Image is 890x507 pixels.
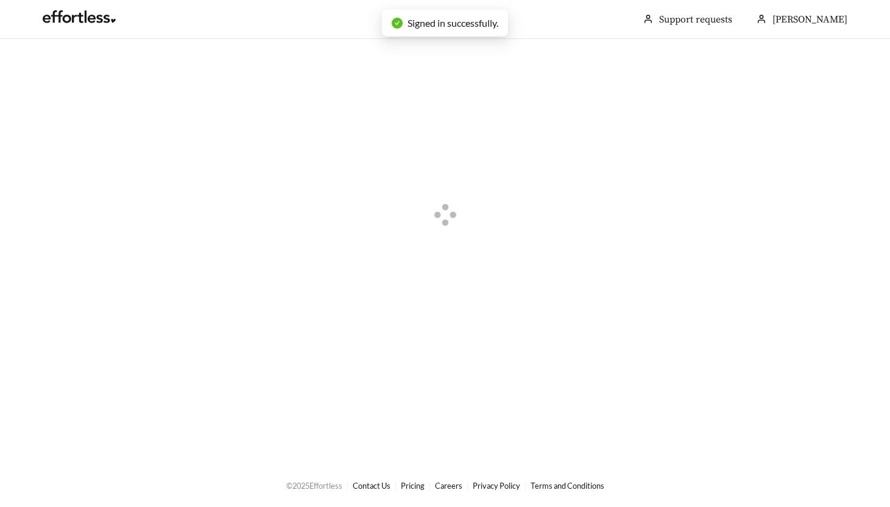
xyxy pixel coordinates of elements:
span: © 2025 Effortless [286,481,342,491]
a: Privacy Policy [473,481,520,491]
span: [PERSON_NAME] [772,13,847,26]
a: Contact Us [353,481,390,491]
a: Terms and Conditions [531,481,604,491]
a: Pricing [401,481,425,491]
a: Careers [435,481,462,491]
a: Support requests [659,13,732,26]
span: check-circle [392,18,403,29]
span: Signed in successfully. [408,17,498,29]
